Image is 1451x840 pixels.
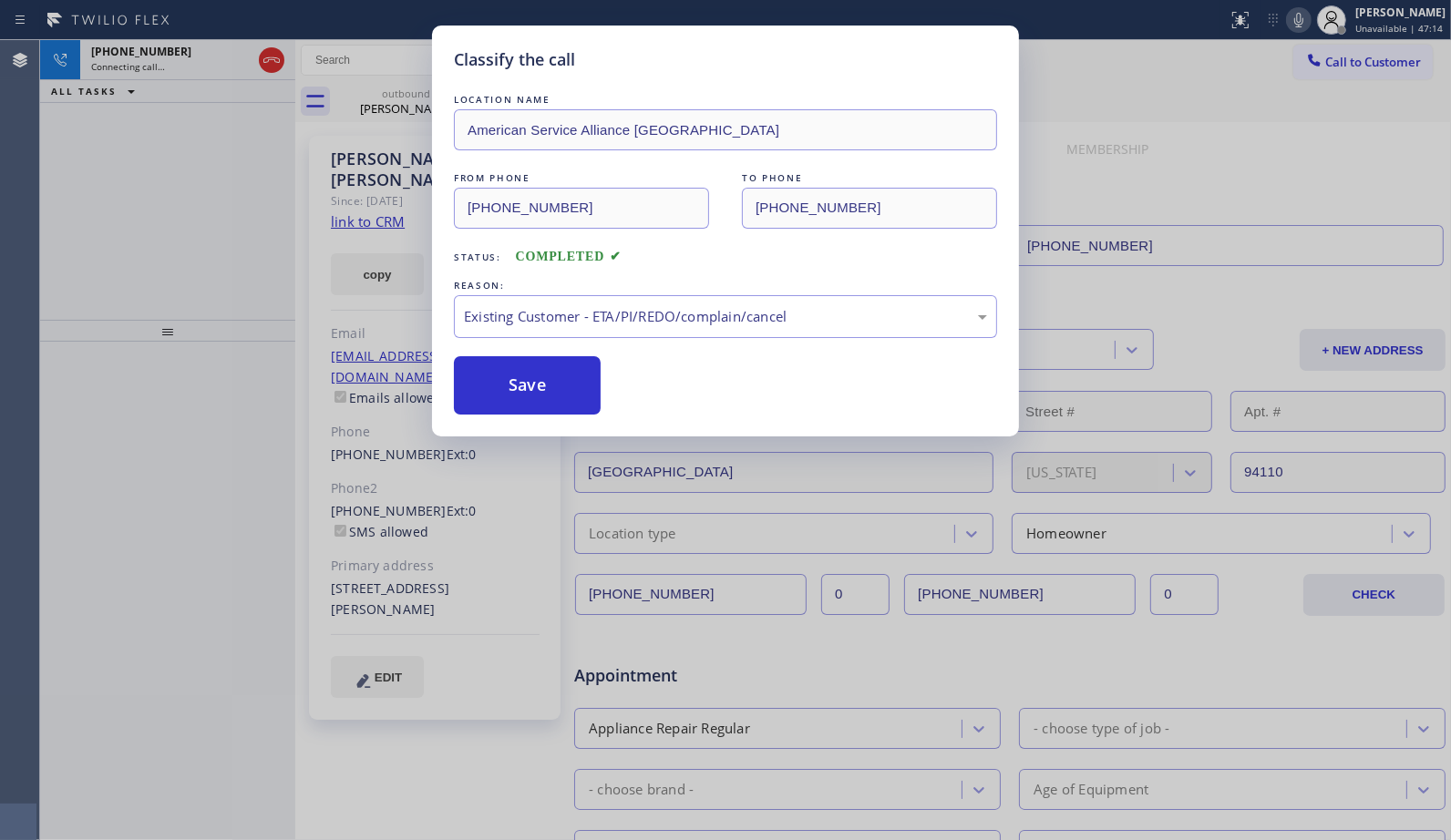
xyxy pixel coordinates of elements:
[742,188,997,229] input: To phone
[454,47,575,72] h5: Classify the call
[454,90,997,109] div: LOCATION NAME
[464,306,987,327] div: Existing Customer - ETA/PI/REDO/complain/cancel
[454,356,601,415] button: Save
[454,188,709,229] input: From phone
[742,169,997,188] div: TO PHONE
[516,250,622,263] span: COMPLETED
[454,276,997,295] div: REASON:
[454,169,709,188] div: FROM PHONE
[454,251,501,263] span: Status:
